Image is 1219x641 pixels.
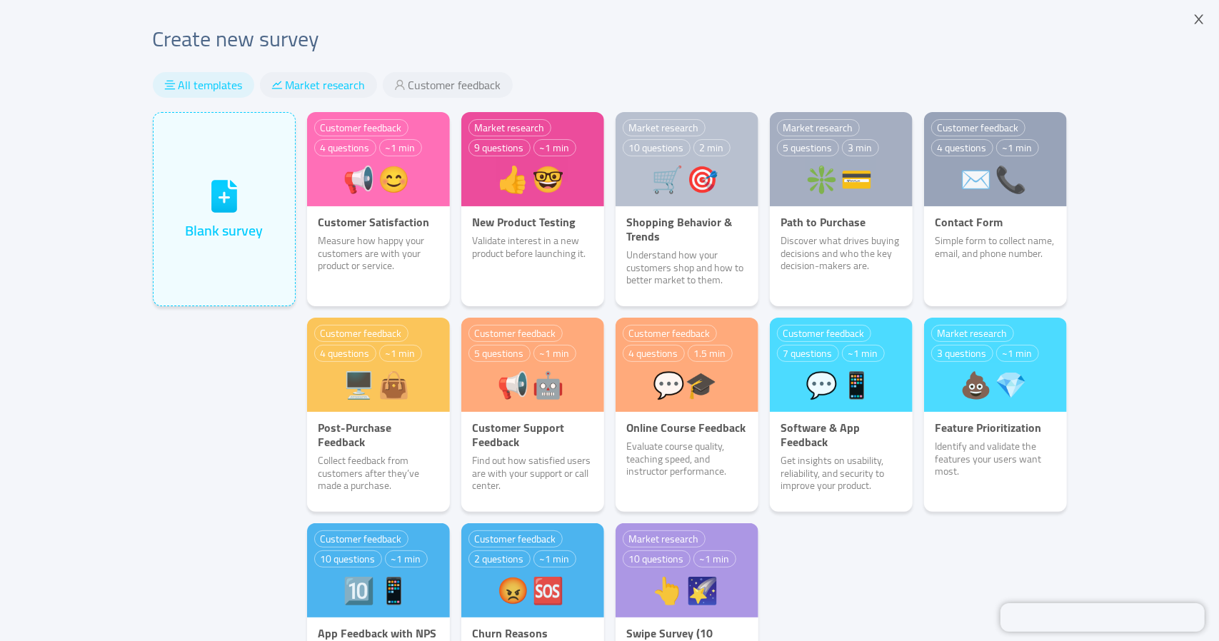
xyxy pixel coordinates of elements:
div: Domain: [DOMAIN_NAME] [37,37,157,49]
div: 10 questions [623,550,691,567]
div: 👆️🌠 [623,577,751,603]
div: ~1 min [379,139,422,156]
div: 10 questions [314,550,382,567]
div: Customer feedback [777,325,871,342]
div: Blank survey [185,220,263,241]
div: Market research [623,119,706,136]
h2: Create new survey [153,23,1067,55]
div: 5 questions [777,139,839,156]
div: 💬📱 [777,372,906,398]
div: Customer feedback [623,325,717,342]
div: ~1 min [693,550,736,567]
div: 4 questions [314,345,376,362]
p: Collect feedback from customers after they’ve made a purchase. [307,455,450,493]
div: 3 min [842,139,879,156]
div: Customer feedback [468,530,563,547]
div: ~1 min [533,139,576,156]
div: Customer feedback [468,325,563,342]
div: 📢😊️ [314,166,443,192]
div: 10 questions [623,139,691,156]
iframe: Chatra live chat [1000,603,1205,632]
div: 😡🆘 [468,577,597,603]
div: Customer feedback [314,325,408,342]
div: Keywords nach Traffic [155,84,246,94]
img: tab_keywords_by_traffic_grey.svg [139,83,151,94]
p: Validate interest in a new product before launching it. [461,235,604,260]
div: Market research [777,119,860,136]
p: Simple form to collect name, email, and phone number. [924,235,1067,260]
div: Domain [74,84,105,94]
p: Customer Support Feedback [461,420,604,449]
p: Feature Prioritization [924,420,1067,435]
p: Churn Reasons [461,626,604,640]
div: 🖥️👜 [314,372,443,398]
div: ~1 min [385,550,428,567]
img: website_grey.svg [23,37,34,49]
div: ✉️📞️️️ [931,166,1060,192]
div: 2 questions [468,550,531,567]
img: logo_orange.svg [23,23,34,34]
div: ~1 min [996,139,1039,156]
p: Evaluate course quality, teaching speed, and instructor performance. [616,440,758,478]
div: Market research [623,530,706,547]
p: Get insights on usability, reliability, and security to improve your product. [770,455,913,493]
div: ~1 min [533,345,576,362]
div: 🛒🎯 [623,166,751,192]
div: Customer feedback [931,119,1025,136]
p: App Feedback with NPS [307,626,450,640]
p: Measure how happy your customers are with your product or service. [307,235,450,273]
p: Identify and validate the features your users want most. [924,440,1067,478]
p: Shopping Behavior & Trends [616,215,758,243]
div: 1.5 min [688,345,733,362]
i: icon: align-center [164,79,176,91]
p: Online Course Feedback [616,420,758,435]
p: Post-Purchase Feedback [307,420,450,449]
div: ~1 min [996,345,1039,362]
div: 4 questions [623,345,685,362]
p: Path to Purchase [770,215,913,229]
span: Customer feedback [408,78,501,92]
div: 9 questions [468,139,531,156]
i: icon: user [394,79,406,91]
p: Customer Satisfaction [307,215,450,229]
div: Market research [468,119,551,136]
span: Market research [286,78,366,92]
i: icon: close [1193,13,1205,26]
div: 4 questions [931,139,993,156]
div: ~1 min [379,345,422,362]
p: New Product Testing [461,215,604,229]
div: 5 questions [468,345,531,362]
div: ~1 min [533,550,576,567]
div: 2 min [693,139,731,156]
p: Contact Form [924,215,1067,229]
div: Customer feedback [314,119,408,136]
div: ~1 min [842,345,885,362]
p: Discover what drives buying decisions and who the key decision-makers are. [770,235,913,273]
i: icon: stock [271,79,283,91]
div: Customer feedback [314,530,408,547]
div: 📢🤖 [468,372,597,398]
div: 4 questions [314,139,376,156]
span: All templates [179,78,243,92]
p: Understand how your customers shop and how to better market to them. [616,249,758,287]
p: Find out how satisfied users are with your support or call center. [461,455,604,493]
div: 7 questions [777,345,839,362]
div: 3 questions [931,345,993,362]
div: 💩💎 [931,372,1060,398]
div: ❇️💳 [777,166,906,192]
div: 👍🤓 [468,166,597,192]
div: v 4.0.24 [40,23,70,34]
div: 🔟📱 [314,577,443,603]
div: 💬‍🎓 [623,372,751,398]
div: Market research [931,325,1014,342]
img: tab_domain_overview_orange.svg [58,83,69,94]
p: Software & App Feedback [770,420,913,449]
